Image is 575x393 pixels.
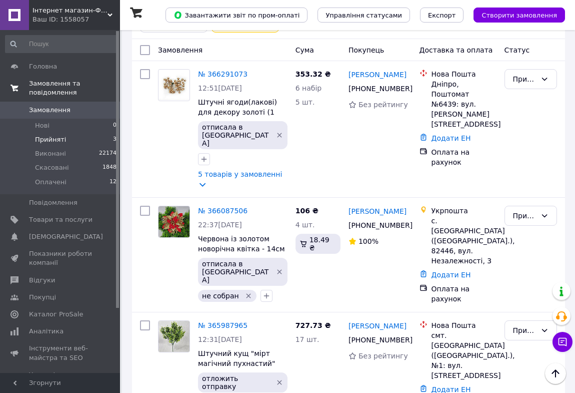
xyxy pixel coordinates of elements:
img: Фото товару [158,321,189,352]
span: Доставка та оплата [419,46,493,54]
span: 5 шт. [295,98,315,106]
span: не собран [202,292,239,300]
span: Аналітика [29,327,63,336]
span: отписала в [GEOGRAPHIC_DATA] [202,260,270,284]
a: Фото товару [158,320,190,352]
span: 353.32 ₴ [295,70,331,78]
a: № 365987965 [198,321,247,329]
span: Управління статусами [325,12,402,19]
span: 12 [109,178,116,187]
span: отписала в [GEOGRAPHIC_DATA] [202,123,270,147]
span: Скасовані [35,163,69,172]
div: Прийнято [513,210,536,221]
span: Покупець [348,46,384,54]
span: Замовлення та повідомлення [29,79,120,97]
span: 3 [113,135,116,144]
span: отложить отправку [202,374,270,390]
a: [PERSON_NAME] [348,70,406,80]
a: [PERSON_NAME] [348,206,406,216]
div: Прийнято [513,325,536,336]
span: 12:51[DATE] [198,84,242,92]
span: Управління сайтом [29,370,92,388]
span: 4 шт. [295,221,315,229]
svg: Видалити мітку [275,268,283,276]
a: № 366087506 [198,207,247,215]
span: Замовлення [29,106,70,115]
a: Фото товару [158,69,190,101]
button: Чат з покупцем [552,332,572,352]
span: Товари та послуги [29,215,92,224]
img: Фото товару [158,71,189,100]
div: 18.49 ₴ [295,234,340,254]
a: 5 товарів у замовленні [198,170,282,178]
span: Замовлення [158,46,202,54]
div: с. [GEOGRAPHIC_DATA] ([GEOGRAPHIC_DATA].), 82446, вул. Незалежності, 3 [431,216,496,266]
div: Нова Пошта [431,69,496,79]
span: Відгуки [29,276,55,285]
span: Завантажити звіт по пром-оплаті [173,11,299,20]
span: Статус [504,46,530,54]
a: Червона із золотом новорічна квітка - 14см пуансеттія "різдвяна зірка" [198,235,285,273]
a: [PERSON_NAME] [348,321,406,331]
button: Наверх [545,363,566,384]
span: Каталог ProSale [29,310,83,319]
a: Створити замовлення [463,11,565,19]
div: Нова Пошта [431,320,496,330]
div: Оплата на рахунок [431,284,496,304]
div: Прийнято [513,74,536,85]
div: Оплата на рахунок [431,147,496,167]
span: Без рейтингу [358,352,408,360]
span: Прийняті [35,135,66,144]
span: 17 шт. [295,335,319,343]
span: 6 набір [295,84,322,92]
svg: Видалити мітку [244,292,252,300]
svg: Видалити мітку [275,378,283,386]
span: Інтернет магазин-Фантастичний букет [32,6,107,15]
div: Укрпошта [431,206,496,216]
div: Ваш ID: 1558057 [32,15,120,24]
span: Експорт [428,12,456,19]
img: Фото товару [158,206,189,237]
span: 12:31[DATE] [198,335,242,343]
span: [PHONE_NUMBER] [348,221,412,229]
button: Управління статусами [317,8,410,23]
button: Створити замовлення [473,8,565,23]
a: Штучні ягоди(лакові) для декору золоті (1 упаковка - 40 ягід) [198,98,277,126]
svg: Видалити мітку [275,131,283,139]
a: Додати ЕН [431,271,471,279]
span: Покупці [29,293,56,302]
input: Пошук [5,35,117,53]
a: Додати ЕН [431,134,471,142]
a: Штучний кущ "мірт магічний пухнастий" 33см, колір зелений [198,349,275,377]
span: Інструменти веб-майстра та SEO [29,344,92,362]
span: [DEMOGRAPHIC_DATA] [29,232,103,241]
span: Без рейтингу [358,101,408,109]
a: № 366291073 [198,70,247,78]
span: 100% [358,237,378,245]
span: Головна [29,62,57,71]
div: Дніпро, Поштомат №6439: вул. [PERSON_NAME][STREET_ADDRESS] [431,79,496,129]
a: Фото товару [158,206,190,238]
span: [PHONE_NUMBER] [348,336,412,344]
span: Створити замовлення [481,12,557,19]
span: Оплачені [35,178,66,187]
span: Повідомлення [29,198,77,207]
div: смт. [GEOGRAPHIC_DATA] ([GEOGRAPHIC_DATA].), №1: вул. [STREET_ADDRESS] [431,330,496,380]
span: Cума [295,46,314,54]
span: 22174 [99,149,116,158]
span: Виконані [35,149,66,158]
button: Експорт [420,8,464,23]
span: [PHONE_NUMBER] [348,85,412,93]
span: 106 ₴ [295,207,318,215]
span: Показники роботи компанії [29,249,92,267]
span: Нові [35,121,49,130]
span: 727.73 ₴ [295,321,331,329]
span: 0 [113,121,116,130]
span: 1848 [102,163,116,172]
button: Завантажити звіт по пром-оплаті [165,8,307,23]
span: 22:37[DATE] [198,221,242,229]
